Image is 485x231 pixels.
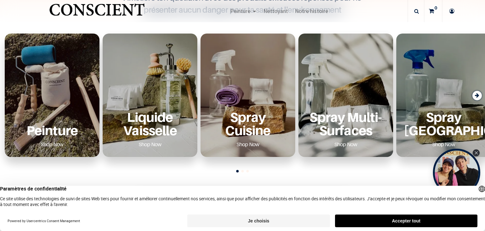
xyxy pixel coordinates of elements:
[433,149,480,196] div: Tolstoy bubble widget
[472,91,482,100] div: Next slide
[433,5,439,11] sup: 0
[236,170,239,172] span: Go to slide 1
[12,124,92,137] a: Peinture
[229,139,267,149] a: Shop Now
[201,34,295,157] div: 3 / 6
[298,34,393,157] div: 4 / 6
[208,110,288,137] a: Spray Cuisine
[433,149,480,196] div: Open Tolstoy widget
[5,34,99,157] div: 1 / 6
[246,170,249,172] span: Go to slide 3
[5,5,24,24] button: Open chat widget
[103,34,197,157] div: 2 / 6
[241,170,244,172] span: Go to slide 2
[306,110,386,137] a: Spray Multi-Surfaces
[295,7,328,15] span: Notre histoire
[425,139,463,149] a: Shop Now
[33,139,71,149] a: Shop Now
[230,7,250,15] span: Peinture
[327,139,365,149] a: Shop Now
[404,110,483,137] a: Spray [GEOGRAPHIC_DATA]
[473,149,480,156] div: Close Tolstoy widget
[131,139,169,149] a: Shop Now
[263,7,288,15] span: Nettoyant
[433,149,480,196] div: Open Tolstoy
[110,110,190,137] a: Liquide Vaisselle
